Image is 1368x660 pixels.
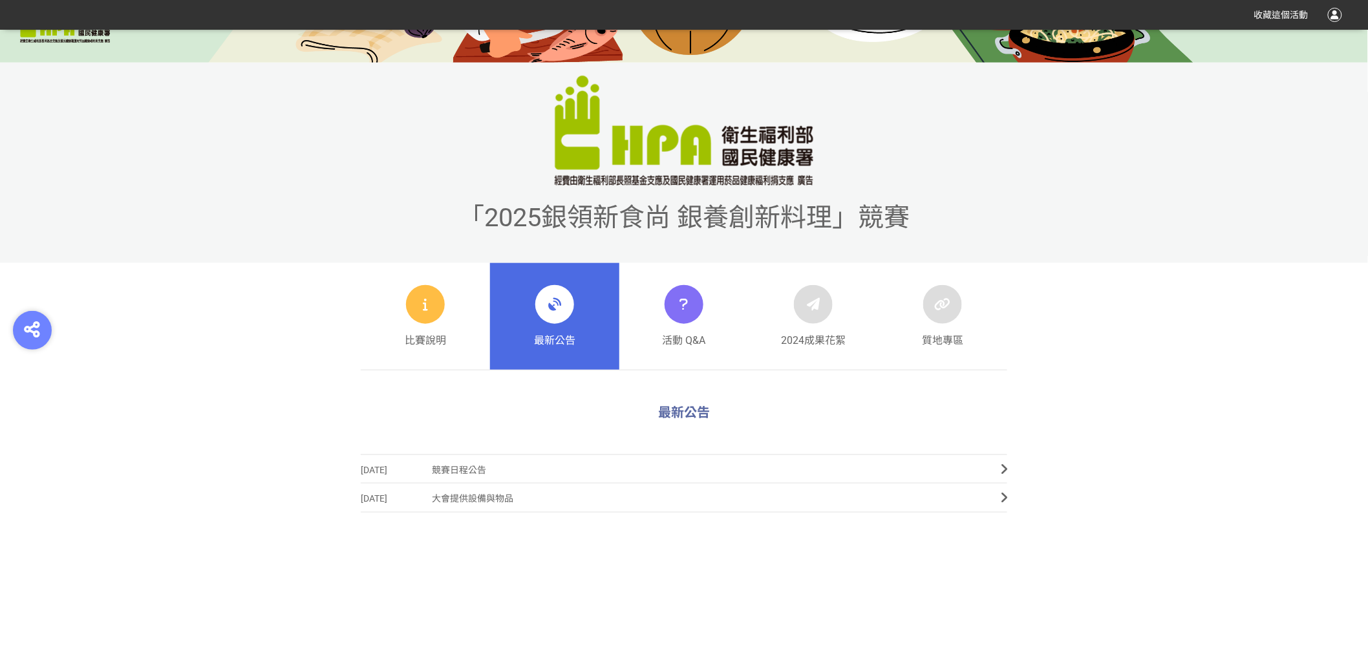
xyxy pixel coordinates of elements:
[490,263,619,370] a: 最新公告
[432,456,981,485] span: 競賽日程公告
[555,76,813,186] img: 「2025銀領新食尚 銀養創新料理」競賽
[658,405,710,420] span: 最新公告
[361,484,432,513] span: [DATE]
[534,333,575,348] span: 最新公告
[432,484,981,513] span: 大會提供設備與物品
[361,454,1007,484] a: [DATE]競賽日程公告
[458,202,910,233] span: 「2025銀領新食尚 銀養創新料理」競賽
[619,263,749,370] a: 活動 Q&A
[361,484,1007,513] a: [DATE]大會提供設備與物品
[749,263,878,370] a: 2024成果花絮
[405,333,446,348] span: 比賽說明
[458,220,910,228] a: 「2025銀領新食尚 銀養創新料理」競賽
[781,333,846,348] span: 2024成果花絮
[663,333,706,348] span: 活動 Q&A
[1254,10,1309,20] span: 收藏這個活動
[922,333,963,348] span: 質地專區
[361,263,490,370] a: 比賽說明
[878,263,1007,370] a: 質地專區
[361,456,432,485] span: [DATE]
